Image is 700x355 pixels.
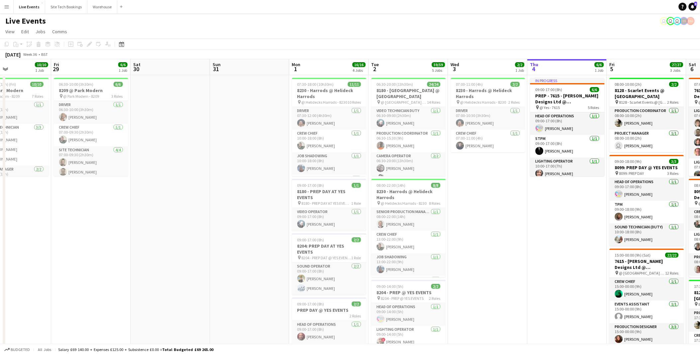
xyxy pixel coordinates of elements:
[371,188,446,200] h3: 8230 - Harrods @ Helideck Harrods
[509,100,520,105] span: 2 Roles
[292,233,366,295] app-job-card: 09:00-17:00 (8h)2/28204: PREP DAY AT YES EVENTS 8204 - PREP DAT @ YES EVENTS1 RoleSound Operator2...
[429,201,441,206] span: 8 Roles
[112,94,123,99] span: 3 Roles
[530,135,605,158] app-card-role: STPM1/109:00-17:00 (8h)[PERSON_NAME]
[595,62,604,67] span: 6/6
[292,321,366,343] app-card-role: Head of Operations1/109:00-17:00 (8h)[PERSON_NAME]
[371,107,446,130] app-card-role: Video Technician Duty1/106:30-09:00 (2h30m)[PERSON_NAME]
[615,159,642,164] span: 09:00-18:00 (9h)
[3,346,31,353] button: Budgeted
[536,87,562,92] span: 09:00-17:00 (8h)
[352,183,361,188] span: 1/1
[515,62,525,67] span: 2/2
[610,155,684,246] div: 09:00-18:00 (9h)3/38099: PREP DAY @ YES EVENTS 8099: PREP DAY3 RolesHead of Operations1/109:00-17...
[63,94,99,99] span: @ Park Modern - 8209
[530,78,605,83] div: In progress
[610,78,684,152] div: 08:00-10:00 (2h)2/28128 - Scarlet Events @ [GEOGRAPHIC_DATA] 8128 - Scarlet Events @ [GEOGRAPHIC_...
[21,29,29,35] span: Edit
[451,87,525,99] h3: 8230 - Harrods @ Helideck Harrods
[212,65,221,73] span: 31
[530,61,539,67] span: Thu
[615,253,651,258] span: 15:00-00:00 (9h) (Sat)
[370,65,379,73] span: 2
[427,82,441,87] span: 24/24
[52,29,67,35] span: Comms
[540,105,560,110] span: @ Yes - 7615
[511,82,520,87] span: 2/2
[22,52,39,57] span: Week 36
[118,62,128,67] span: 6/6
[371,253,446,276] app-card-role: Job Shadowing1/113:00-22:00 (9h)[PERSON_NAME]
[54,78,128,176] app-job-card: 06:30-10:00 (3h30m)6/68209 @ Park Modern @ Park Modern - 82093 RolesDriver1/106:30-10:00 (3h30m)[...
[610,130,684,152] app-card-role: Project Manager1/108:00-10:00 (2h) [PERSON_NAME]
[292,78,366,176] app-job-card: 07:30-18:00 (10h30m)11/118230 - Harrods @ Helideck Harrods @ Helidecks Harrods - 823010 RolesDriv...
[667,100,679,105] span: 2 Roles
[610,178,684,201] app-card-role: Head of Operations1/109:00-17:00 (8h)[PERSON_NAME]
[54,87,128,93] h3: 8209 @ Park Modern
[54,124,128,146] app-card-role: Crew Chief1/107:00-09:30 (2h30m)[PERSON_NAME]
[680,17,688,25] app-user-avatar: Production Managers
[530,78,605,176] app-job-card: In progress09:00-17:00 (8h)6/6PREP - 7615 - [PERSON_NAME] Designs Ltd @ [GEOGRAPHIC_DATA] @ Yes -...
[297,237,324,242] span: 09:00-17:00 (8h)
[371,179,446,277] app-job-card: 08:00-22:00 (14h)8/88230 - Harrods @ Helideck Harrods @ Helidecks Harrods - 82308 RolesSenior Pro...
[5,51,21,58] div: [DATE]
[619,171,644,176] span: 8099: PREP DAY
[292,179,366,231] app-job-card: 09:00-17:00 (8h)1/18180 - PREP DAY AT YES EVENTS 8180 - PREP DAY AT YES EVENTS1 RoleVideo Operato...
[610,300,684,323] app-card-role: Events Assistant1/115:00-00:00 (9h)[PERSON_NAME]
[302,255,351,260] span: 8204 - PREP DAT @ YES EVENTS
[371,290,446,296] h3: 8204 - PREP @ YES EVENTS
[382,338,386,342] span: !
[59,82,94,87] span: 06:30-10:00 (3h30m)
[54,101,128,124] app-card-role: Driver1/106:30-10:00 (3h30m)[PERSON_NAME]
[292,130,366,152] app-card-role: Crew Chief1/110:00-18:00 (8h)[PERSON_NAME]
[588,105,599,110] span: 5 Roles
[619,100,667,105] span: 8128 - Scarlet Events @ [GEOGRAPHIC_DATA]
[32,94,44,99] span: 7 Roles
[590,87,599,92] span: 6/6
[610,61,615,67] span: Fri
[292,208,366,231] app-card-role: Video Operator1/109:00-17:00 (8h)[PERSON_NAME]
[530,93,605,105] h3: PREP - 7615 - [PERSON_NAME] Designs Ltd @ [GEOGRAPHIC_DATA]
[381,296,424,301] span: 8204 - PREP @ YES EVENTS
[450,65,459,73] span: 3
[41,52,48,57] div: BST
[610,249,684,347] app-job-card: 15:00-00:00 (9h) (Sat)22/227615 - [PERSON_NAME] Designs Ltd @ [GEOGRAPHIC_DATA] @ [GEOGRAPHIC_DAT...
[670,62,683,67] span: 27/27
[292,263,366,295] app-card-role: Sound Operator2/209:00-17:00 (8h)[PERSON_NAME][PERSON_NAME]
[431,284,441,289] span: 2/2
[45,0,87,13] button: Site Tech Bookings
[292,307,366,313] h3: PREP DAY @ YES EVENTS
[665,253,679,258] span: 22/22
[381,100,427,105] span: @ [GEOGRAPHIC_DATA] - 8180
[610,258,684,270] h3: 7615 - [PERSON_NAME] Designs Ltd @ [GEOGRAPHIC_DATA]
[660,17,668,25] app-user-avatar: Technical Department
[371,61,379,67] span: Tue
[381,201,427,206] span: @ Helidecks Harrods - 8230
[371,87,446,99] h3: 8180 - [GEOGRAPHIC_DATA] @ [GEOGRAPHIC_DATA]
[14,0,45,13] button: Live Events
[297,301,324,306] span: 09:00-17:00 (8h)
[451,61,459,67] span: Wed
[37,347,52,352] span: All jobs
[350,313,361,318] span: 2 Roles
[302,100,348,105] span: @ Helidecks Harrods - 8230
[667,171,679,176] span: 3 Roles
[619,271,665,276] span: @ [GEOGRAPHIC_DATA] - 7615
[451,78,525,152] app-job-card: 07:00-11:00 (4h)2/28230 - Harrods @ Helideck Harrods @ Helidecks Harrods - 82302 RolesDriver1/107...
[371,152,446,184] app-card-role: Camera Operator2/206:30-20:00 (13h30m)[PERSON_NAME][PERSON_NAME]
[371,280,446,348] div: 09:00-14:00 (5h)2/28204 - PREP @ YES EVENTS 8204 - PREP @ YES EVENTS2 RolesHead of Operations1/10...
[35,68,48,73] div: 1 Job
[371,231,446,253] app-card-role: Crew Chief1/113:00-22:00 (9h)[PERSON_NAME]
[348,100,361,105] span: 10 Roles
[353,68,365,73] div: 4 Jobs
[371,130,446,152] app-card-role: Production Coordinator1/106:30-15:30 (9h)[PERSON_NAME]
[610,87,684,99] h3: 8128 - Scarlet Events @ [GEOGRAPHIC_DATA]
[3,27,17,36] a: View
[352,237,361,242] span: 2/2
[371,303,446,326] app-card-role: Head of Operations1/109:00-14:00 (5h)[PERSON_NAME]
[610,107,684,130] app-card-role: Production Coordinator1/108:00-10:00 (2h)[PERSON_NAME]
